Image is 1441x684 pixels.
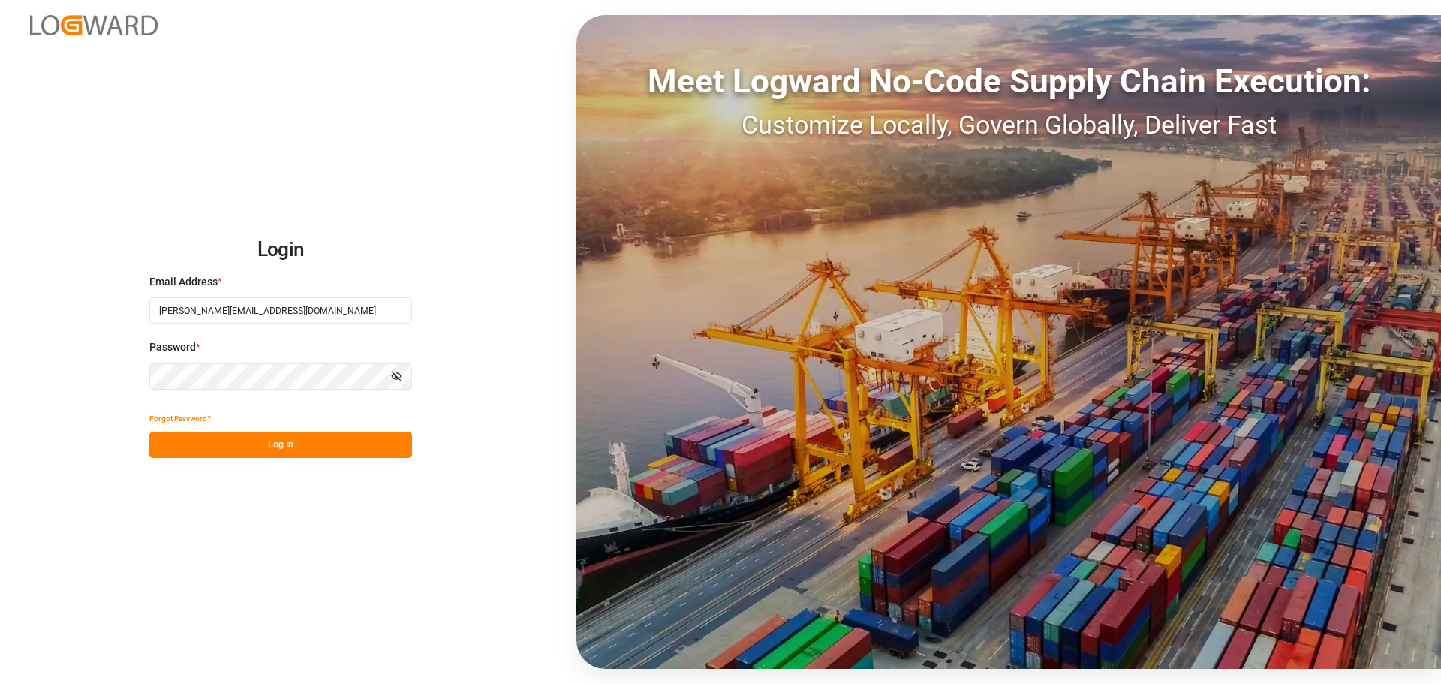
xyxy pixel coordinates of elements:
[149,226,412,274] h2: Login
[576,56,1441,106] div: Meet Logward No-Code Supply Chain Execution:
[149,432,412,458] button: Log In
[149,297,412,324] input: Enter your email
[576,106,1441,144] div: Customize Locally, Govern Globally, Deliver Fast
[149,274,218,290] span: Email Address
[149,339,196,355] span: Password
[30,15,158,35] img: Logward_new_orange.png
[149,405,211,432] button: Forgot Password?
